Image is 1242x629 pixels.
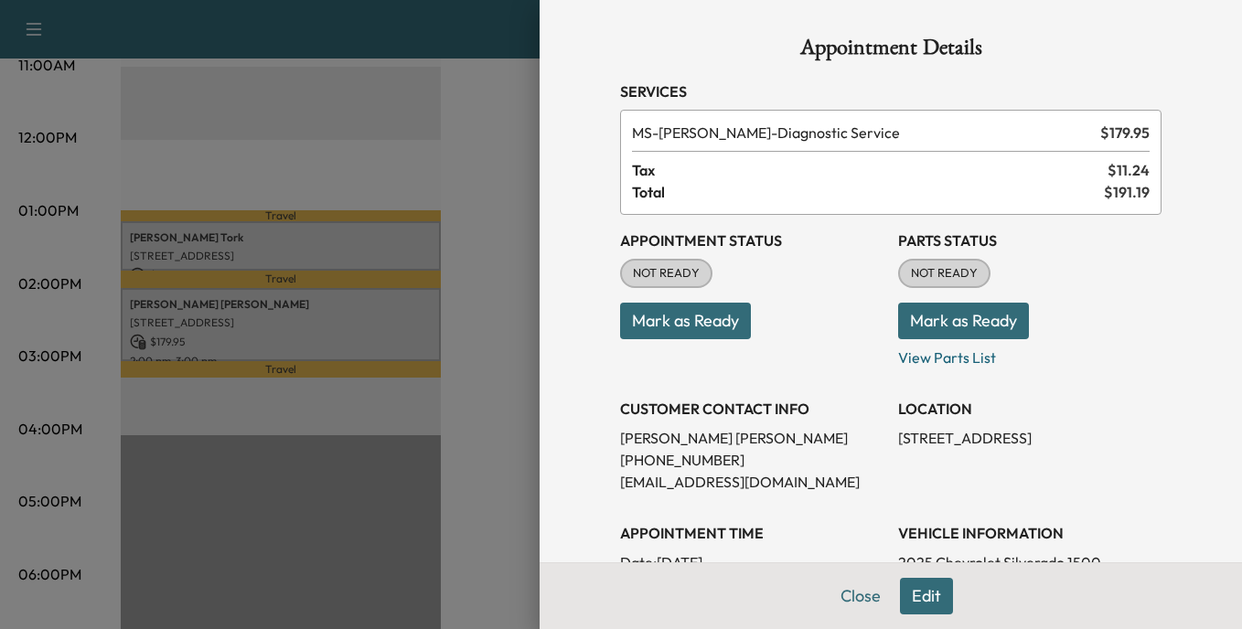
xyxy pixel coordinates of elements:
[1108,159,1150,181] span: $ 11.24
[620,551,883,573] p: Date: [DATE]
[620,37,1162,66] h1: Appointment Details
[620,80,1162,102] h3: Services
[898,303,1029,339] button: Mark as Ready
[829,578,893,614] button: Close
[632,122,1093,144] span: Diagnostic Service
[1104,181,1150,203] span: $ 191.19
[898,427,1162,449] p: [STREET_ADDRESS]
[620,449,883,471] p: [PHONE_NUMBER]
[898,339,1162,368] p: View Parts List
[898,551,1162,573] p: 2025 Chevrolet Silverado 1500
[620,522,883,544] h3: APPOINTMENT TIME
[620,398,883,420] h3: CUSTOMER CONTACT INFO
[620,303,751,339] button: Mark as Ready
[898,522,1162,544] h3: VEHICLE INFORMATION
[900,264,989,283] span: NOT READY
[620,229,883,251] h3: Appointment Status
[900,578,953,614] button: Edit
[1100,122,1150,144] span: $ 179.95
[620,427,883,449] p: [PERSON_NAME] [PERSON_NAME]
[898,398,1162,420] h3: LOCATION
[898,229,1162,251] h3: Parts Status
[622,264,711,283] span: NOT READY
[632,181,1104,203] span: Total
[620,471,883,493] p: [EMAIL_ADDRESS][DOMAIN_NAME]
[632,159,1108,181] span: Tax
